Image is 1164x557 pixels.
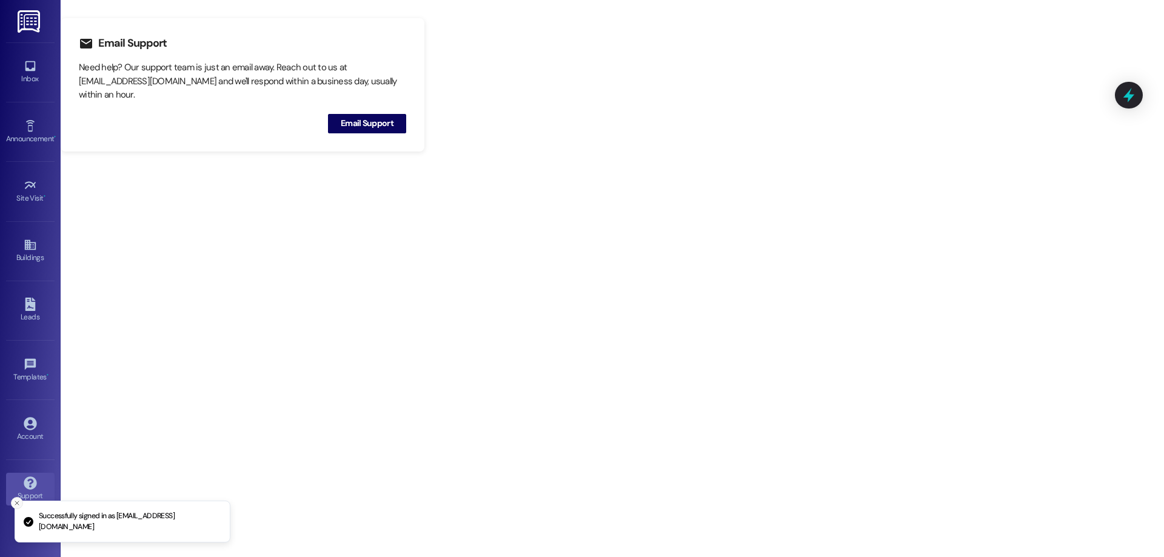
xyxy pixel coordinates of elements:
a: Support [6,473,55,505]
a: Account [6,413,55,446]
button: Email Support [328,114,406,133]
p: Successfully signed in as [EMAIL_ADDRESS][DOMAIN_NAME] [39,511,220,532]
div: Need help? Our support team is just an email away. Reach out to us at [EMAIL_ADDRESS][DOMAIN_NAME... [79,61,406,102]
a: Site Visit • [6,175,55,208]
span: • [47,371,48,379]
a: Inbox [6,56,55,88]
img: ResiDesk Logo [18,10,42,33]
h3: Email Support [98,36,167,50]
button: Close toast [11,497,23,509]
span: • [44,192,45,201]
span: • [54,133,56,141]
a: Templates • [6,354,55,387]
a: Leads [6,294,55,327]
span: Email Support [341,117,393,130]
a: Buildings [6,235,55,267]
